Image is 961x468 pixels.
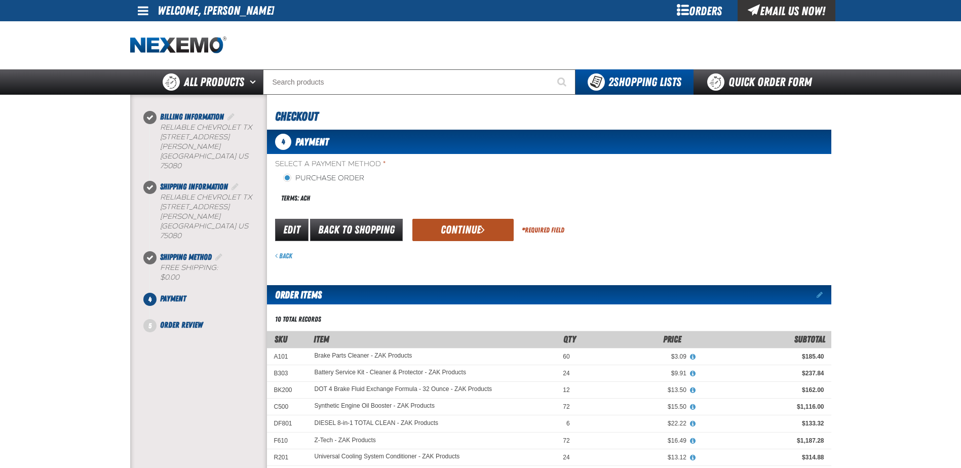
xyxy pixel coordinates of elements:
[563,353,569,360] span: 60
[283,174,291,182] input: Purchase Order
[686,437,700,446] button: View All Prices for Z-Tech - ZAK Products
[160,112,224,122] span: Billing Information
[226,112,236,122] a: Edit Billing Information
[267,415,307,432] td: DF801
[701,386,824,394] div: $162.00
[315,386,492,393] a: DOT 4 Brake Fluid Exchange Formula - 32 Ounce - ZAK Products
[283,174,364,183] label: Purchase Order
[701,419,824,427] div: $133.32
[584,353,686,361] div: $3.09
[214,252,224,262] a: Edit Shipping Method
[150,181,267,251] li: Shipping Information. Step 2 of 5. Completed
[575,69,694,95] button: You have 2 Shopping Lists. Open to view details
[275,219,309,241] a: Edit
[584,437,686,445] div: $16.49
[550,69,575,95] button: Start Searching
[563,437,569,444] span: 72
[275,160,549,169] span: Select a Payment Method
[160,182,228,191] span: Shipping Information
[686,403,700,412] button: View All Prices for Synthetic Engine Oil Booster - ZAK Products
[315,420,439,427] a: DIESEL 8-in-1 TOTAL CLEAN - ZAK Products
[817,291,831,298] a: Edit items
[686,419,700,428] button: View All Prices for DIESEL 8-in-1 TOTAL CLEAN - ZAK Products
[160,273,179,282] strong: $0.00
[267,365,307,381] td: B303
[315,453,460,460] a: Universal Cooling System Conditioner - ZAK Products
[686,453,700,462] button: View All Prices for Universal Cooling System Conditioner - ZAK Products
[608,75,613,89] strong: 2
[267,432,307,449] td: F610
[584,453,686,461] div: $13.12
[238,152,248,161] span: US
[584,386,686,394] div: $13.50
[275,334,287,344] a: SKU
[315,353,412,360] a: Brake Parts Cleaner - ZAK Products
[160,222,236,230] span: [GEOGRAPHIC_DATA]
[267,285,322,304] h2: Order Items
[608,75,681,89] span: Shopping Lists
[663,334,681,344] span: Price
[160,162,181,170] bdo: 75080
[584,403,686,411] div: $15.50
[130,36,226,54] img: Nexemo logo
[143,293,157,306] span: 4
[794,334,825,344] span: Subtotal
[160,203,229,211] span: [STREET_ADDRESS]
[143,319,157,332] span: 5
[563,454,569,461] span: 24
[563,334,576,344] span: Qty
[686,369,700,378] button: View All Prices for Battery Service Kit - Cleaner & Protector - ZAK Products
[184,73,244,91] span: All Products
[150,111,267,181] li: Billing Information. Step 1 of 5. Completed
[142,111,267,331] nav: Checkout steps. Current step is Payment. Step 4 of 5
[314,334,329,344] span: Item
[275,134,291,150] span: 4
[130,36,226,54] a: Home
[160,231,181,240] bdo: 75080
[315,437,376,444] a: Z-Tech - ZAK Products
[275,109,318,124] span: Checkout
[701,353,824,361] div: $185.40
[563,403,569,410] span: 72
[295,136,329,148] span: Payment
[150,293,267,319] li: Payment. Step 4 of 5. Not Completed
[412,219,514,241] button: Continue
[160,212,220,221] span: [PERSON_NAME]
[686,353,700,362] button: View All Prices for Brake Parts Cleaner - ZAK Products
[230,182,240,191] a: Edit Shipping Information
[694,69,831,95] a: Quick Order Form
[563,386,569,394] span: 12
[150,319,267,331] li: Order Review. Step 5 of 5. Not Completed
[584,419,686,427] div: $22.22
[160,263,267,283] div: Free Shipping:
[160,294,186,303] span: Payment
[275,187,549,209] div: Terms: ACH
[160,123,252,132] span: Reliable Chevrolet TX
[263,69,575,95] input: Search
[275,252,292,260] a: Back
[160,142,220,151] span: [PERSON_NAME]
[566,420,570,427] span: 6
[246,69,263,95] button: Open All Products pages
[315,403,435,410] a: Synthetic Engine Oil Booster - ZAK Products
[584,369,686,377] div: $9.91
[267,382,307,399] td: BK200
[275,315,321,324] div: 10 total records
[160,193,252,202] span: Reliable Chevrolet TX
[160,133,229,141] span: [STREET_ADDRESS]
[267,449,307,465] td: R201
[315,369,466,376] a: Battery Service Kit - Cleaner & Protector - ZAK Products
[522,225,564,235] div: Required Field
[701,369,824,377] div: $237.84
[701,403,824,411] div: $1,116.00
[701,437,824,445] div: $1,187.28
[686,386,700,395] button: View All Prices for DOT 4 Brake Fluid Exchange Formula - 32 Ounce - ZAK Products
[563,370,569,377] span: 24
[150,251,267,293] li: Shipping Method. Step 3 of 5. Completed
[160,320,203,330] span: Order Review
[160,252,212,262] span: Shipping Method
[160,152,236,161] span: [GEOGRAPHIC_DATA]
[267,348,307,365] td: A101
[701,453,824,461] div: $314.88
